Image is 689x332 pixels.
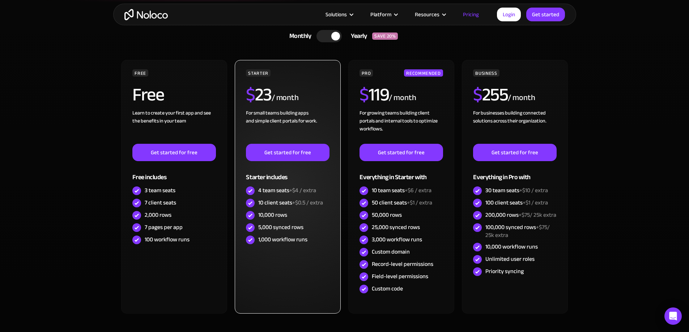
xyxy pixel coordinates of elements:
[372,33,398,40] div: SAVE 20%
[145,186,175,194] div: 3 team seats
[145,199,176,207] div: 7 client seats
[246,161,329,185] div: Starter includes
[360,78,369,112] span: $
[405,185,431,196] span: +$6 / extra
[473,86,508,104] h2: 255
[372,248,410,256] div: Custom domain
[372,260,433,268] div: Record-level permissions
[485,186,548,194] div: 30 team seats
[519,185,548,196] span: +$10 / extra
[406,10,454,19] div: Resources
[372,186,431,194] div: 10 team seats
[473,161,556,185] div: Everything in Pro with
[132,109,216,144] div: Learn to create your first app and see the benefits in your team ‍
[258,223,303,231] div: 5,000 synced rows
[415,10,439,19] div: Resources
[473,109,556,144] div: For businesses building connected solutions across their organization. ‍
[526,8,565,21] a: Get started
[124,9,168,20] a: home
[361,10,406,19] div: Platform
[485,222,550,241] span: +$75/ 25k extra
[485,255,535,263] div: Unlimited user roles
[246,69,270,77] div: STARTER
[473,78,482,112] span: $
[497,8,521,21] a: Login
[508,92,535,104] div: / month
[372,236,422,243] div: 3,000 workflow runs
[246,144,329,161] a: Get started for free
[272,92,299,104] div: / month
[289,185,316,196] span: +$4 / extra
[316,10,361,19] div: Solutions
[145,211,171,219] div: 2,000 rows
[132,69,148,77] div: FREE
[389,92,416,104] div: / month
[258,236,307,243] div: 1,000 workflow runs
[370,10,391,19] div: Platform
[360,109,443,144] div: For growing teams building client portals and internal tools to optimize workflows.
[664,307,682,325] div: Open Intercom Messenger
[246,86,272,104] h2: 23
[372,272,428,280] div: Field-level permissions
[485,243,538,251] div: 10,000 workflow runs
[246,109,329,144] div: For small teams building apps and simple client portals for work. ‍
[372,211,402,219] div: 50,000 rows
[519,210,556,220] span: +$75/ 25k extra
[372,223,420,231] div: 25,000 synced rows
[372,199,432,207] div: 50 client seats
[360,69,373,77] div: PRO
[407,197,432,208] span: +$1 / extra
[132,86,164,104] h2: Free
[246,78,255,112] span: $
[360,86,389,104] h2: 119
[404,69,443,77] div: RECOMMENDED
[258,211,287,219] div: 10,000 rows
[372,285,403,293] div: Custom code
[292,197,323,208] span: +$0.5 / extra
[145,223,183,231] div: 7 pages per app
[145,236,190,243] div: 100 workflow runs
[258,199,323,207] div: 10 client seats
[360,144,443,161] a: Get started for free
[360,161,443,185] div: Everything in Starter with
[454,10,488,19] a: Pricing
[342,31,372,42] div: Yearly
[280,31,317,42] div: Monthly
[485,267,524,275] div: Priority syncing
[485,223,556,239] div: 100,000 synced rows
[473,69,499,77] div: BUSINESS
[485,211,556,219] div: 200,000 rows
[473,144,556,161] a: Get started for free
[132,161,216,185] div: Free includes
[258,186,316,194] div: 4 team seats
[326,10,347,19] div: Solutions
[485,199,548,207] div: 100 client seats
[132,144,216,161] a: Get started for free
[523,197,548,208] span: +$1 / extra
